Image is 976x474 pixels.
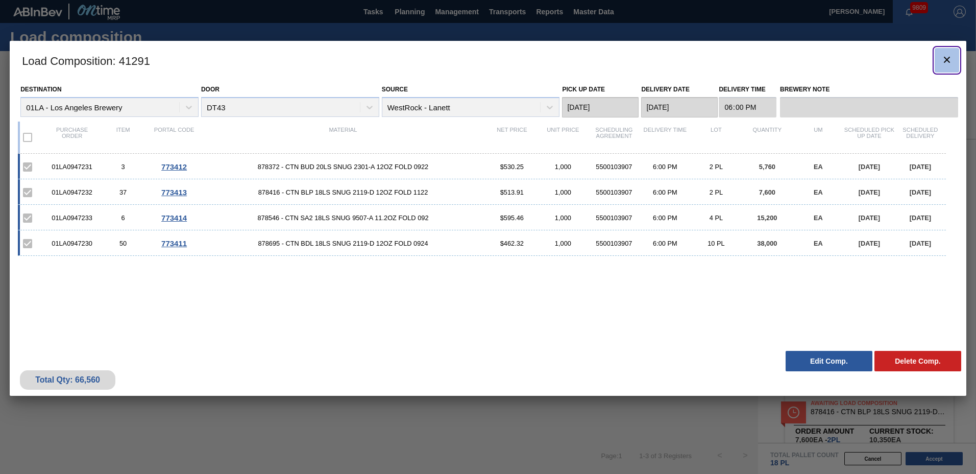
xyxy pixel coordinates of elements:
[97,188,149,196] div: 37
[10,41,966,80] h3: Load Composition : 41291
[486,127,538,148] div: Net Price
[844,127,895,148] div: Scheduled Pick up Date
[46,163,97,171] div: 01LA0947231
[200,188,486,196] span: 878416 - CTN BLP 18LS SNUG 2119-D 12OZ FOLD 1122
[814,163,823,171] span: EA
[46,240,97,247] div: 01LA0947230
[786,351,872,371] button: Edit Comp.
[46,188,97,196] div: 01LA0947232
[149,188,200,197] div: Go to Order
[28,375,108,385] div: Total Qty: 66,560
[691,127,742,148] div: Lot
[640,214,691,222] div: 6:00 PM
[161,214,187,222] span: 773414
[200,127,486,148] div: Material
[859,163,880,171] span: [DATE]
[538,240,589,247] div: 1,000
[691,240,742,247] div: 10 PL
[200,214,486,222] span: 878546 - CTN SA2 18LS SNUG 9507-A 11.2OZ FOLD 092
[97,163,149,171] div: 3
[538,127,589,148] div: Unit Price
[910,214,931,222] span: [DATE]
[814,214,823,222] span: EA
[814,240,823,247] span: EA
[589,188,640,196] div: 5500103907
[486,163,538,171] div: $530.25
[859,214,880,222] span: [DATE]
[200,163,486,171] span: 878372 - CTN BUD 20LS SNUG 2301-A 12OZ FOLD 0922
[382,86,408,93] label: Source
[20,86,61,93] label: Destination
[759,163,775,171] span: 5,760
[859,240,880,247] span: [DATE]
[200,240,486,247] span: 878695 - CTN BDL 18LS SNUG 2119-D 12OZ FOLD 0924
[486,214,538,222] div: $595.46
[640,240,691,247] div: 6:00 PM
[46,127,97,148] div: Purchase order
[589,240,640,247] div: 5500103907
[562,86,605,93] label: Pick up Date
[538,188,589,196] div: 1,000
[874,351,961,371] button: Delete Comp.
[640,163,691,171] div: 6:00 PM
[859,188,880,196] span: [DATE]
[910,163,931,171] span: [DATE]
[691,188,742,196] div: 2 PL
[641,97,718,117] input: mm/dd/yyyy
[46,214,97,222] div: 01LA0947233
[149,239,200,248] div: Go to Order
[814,188,823,196] span: EA
[910,240,931,247] span: [DATE]
[562,97,639,117] input: mm/dd/yyyy
[486,240,538,247] div: $462.32
[149,162,200,171] div: Go to Order
[97,214,149,222] div: 6
[759,188,775,196] span: 7,600
[691,214,742,222] div: 4 PL
[97,240,149,247] div: 50
[538,214,589,222] div: 1,000
[757,240,777,247] span: 38,000
[161,239,187,248] span: 773411
[538,163,589,171] div: 1,000
[161,188,187,197] span: 773413
[793,127,844,148] div: UM
[742,127,793,148] div: Quantity
[97,127,149,148] div: Item
[719,82,776,97] label: Delivery Time
[640,188,691,196] div: 6:00 PM
[757,214,777,222] span: 15,200
[691,163,742,171] div: 2 PL
[640,127,691,148] div: Delivery Time
[201,86,219,93] label: Door
[161,162,187,171] span: 773412
[149,214,200,222] div: Go to Order
[589,127,640,148] div: Scheduling Agreement
[486,188,538,196] div: $513.91
[910,188,931,196] span: [DATE]
[641,86,689,93] label: Delivery Date
[149,127,200,148] div: Portal code
[589,214,640,222] div: 5500103907
[780,82,958,97] label: Brewery Note
[589,163,640,171] div: 5500103907
[895,127,946,148] div: Scheduled Delivery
